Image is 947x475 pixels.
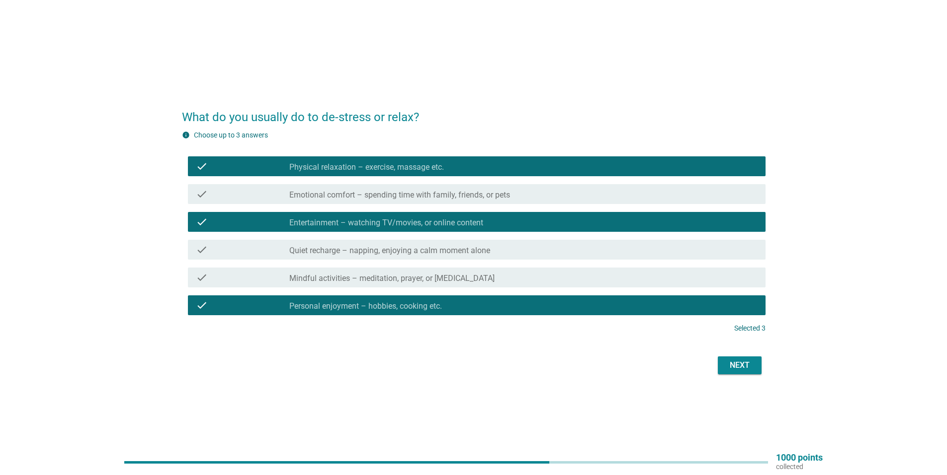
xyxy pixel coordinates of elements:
[194,131,268,139] label: Choose up to 3 answers
[726,359,754,371] div: Next
[196,160,208,172] i: check
[289,218,483,228] label: Entertainment – watching TV/movies, or online content
[196,216,208,228] i: check
[289,301,442,311] label: Personal enjoyment – hobbies, cooking etc.
[182,98,766,126] h2: What do you usually do to de-stress or relax?
[289,246,490,256] label: Quiet recharge – napping, enjoying a calm moment alone
[776,462,823,471] p: collected
[196,244,208,256] i: check
[289,273,495,283] label: Mindful activities – meditation, prayer, or [MEDICAL_DATA]
[196,271,208,283] i: check
[196,188,208,200] i: check
[718,356,762,374] button: Next
[182,131,190,139] i: info
[289,162,444,172] label: Physical relaxation – exercise, massage etc.
[289,190,510,200] label: Emotional comfort – spending time with family, friends, or pets
[196,299,208,311] i: check
[734,323,766,334] p: Selected 3
[776,453,823,462] p: 1000 points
